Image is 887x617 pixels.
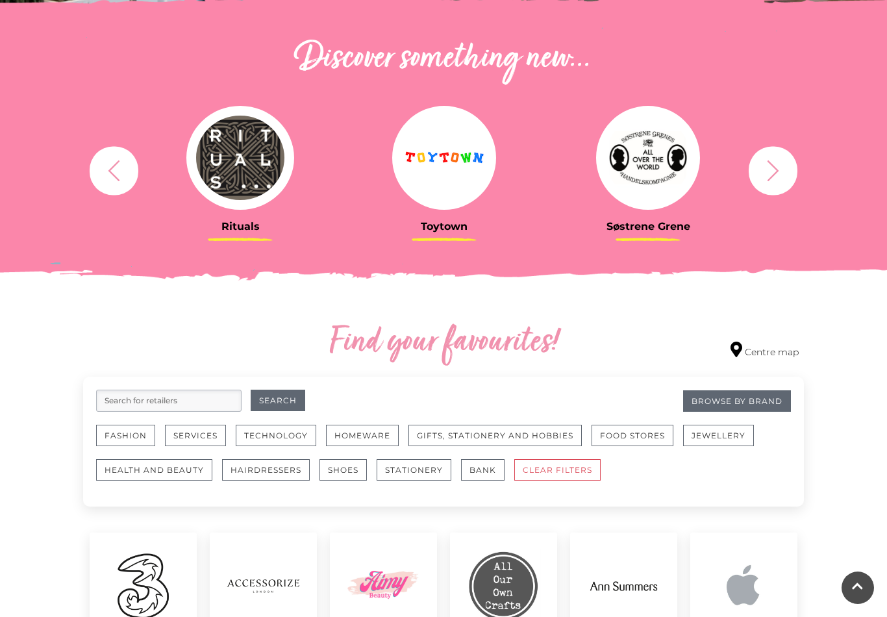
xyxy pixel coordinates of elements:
[683,390,791,412] a: Browse By Brand
[148,220,332,233] h3: Rituals
[236,425,316,446] button: Technology
[326,425,408,459] a: Homeware
[148,106,332,233] a: Rituals
[683,425,754,446] button: Jewellery
[96,459,212,481] button: Health and Beauty
[206,322,681,364] h2: Find your favourites!
[83,38,804,80] h2: Discover something new...
[377,459,451,481] button: Stationery
[222,459,310,481] button: Hairdressers
[319,459,367,481] button: Shoes
[319,459,377,494] a: Shoes
[96,425,155,446] button: Fashion
[461,459,514,494] a: Bank
[251,390,305,411] button: Search
[408,425,592,459] a: Gifts, Stationery and Hobbies
[377,459,461,494] a: Stationery
[408,425,582,446] button: Gifts, Stationery and Hobbies
[514,459,610,494] a: CLEAR FILTERS
[165,425,236,459] a: Services
[514,459,601,481] button: CLEAR FILTERS
[236,425,326,459] a: Technology
[96,425,165,459] a: Fashion
[352,106,536,233] a: Toytown
[96,390,242,412] input: Search for retailers
[165,425,226,446] button: Services
[461,459,505,481] button: Bank
[592,425,673,446] button: Food Stores
[683,425,764,459] a: Jewellery
[352,220,536,233] h3: Toytown
[592,425,683,459] a: Food Stores
[326,425,399,446] button: Homeware
[556,106,740,233] a: Søstrene Grene
[222,459,319,494] a: Hairdressers
[556,220,740,233] h3: Søstrene Grene
[731,342,799,359] a: Centre map
[96,459,222,494] a: Health and Beauty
